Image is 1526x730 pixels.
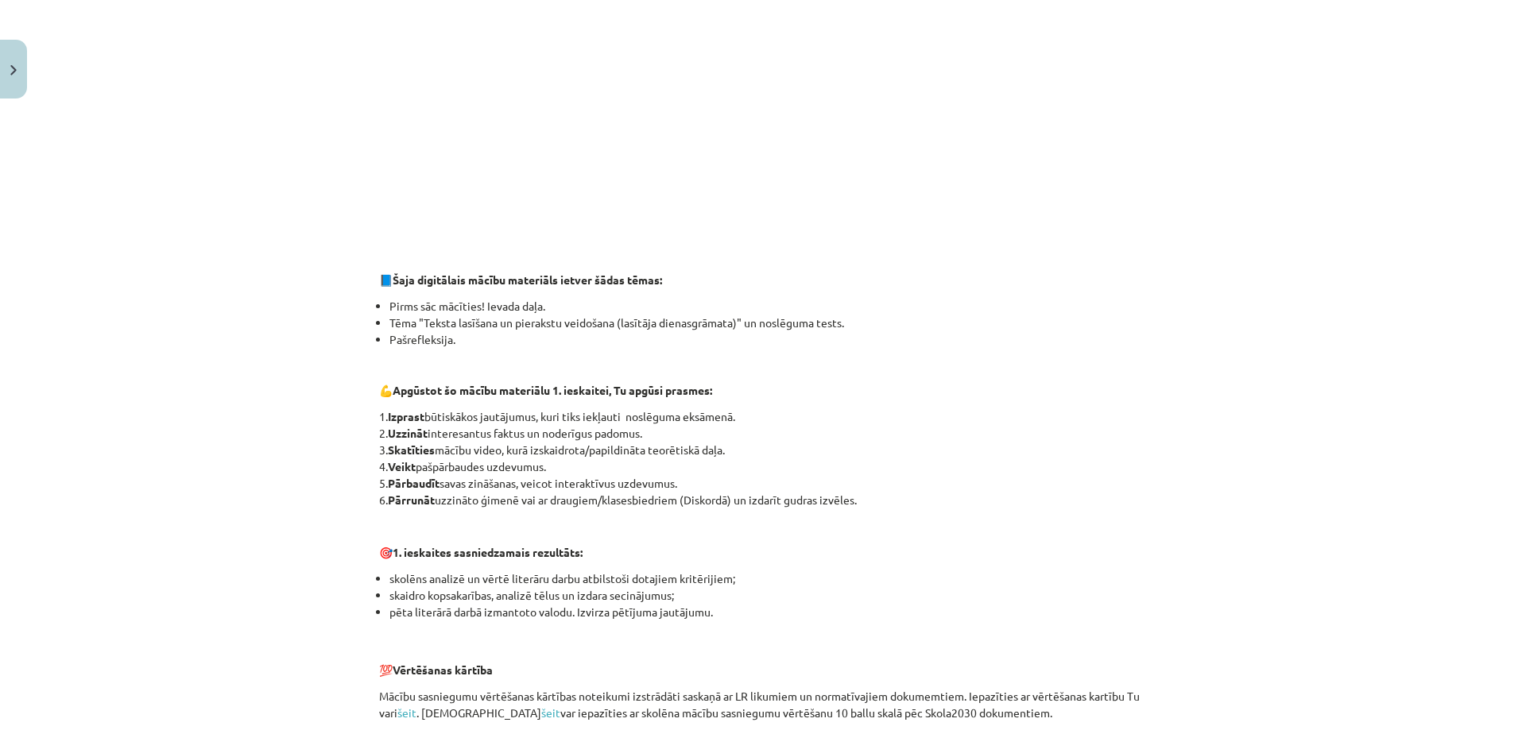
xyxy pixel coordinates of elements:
li: Pirms sāc mācīties! Ievada daļa. [389,298,1147,315]
li: Tēma "Teksta lasīšana un pierakstu veidošana (lasītāja dienasgrāmata)" un noslēguma tests. [389,315,1147,331]
p: 💪 [379,382,1147,399]
p: 📘 [379,272,1147,288]
a: šeit [397,705,416,720]
strong: Šaja digitālais mācību materiāls ietver šādas tēmas: [393,272,662,287]
b: Veikt [388,459,416,473]
li: skolēns analizē un vērtē literāru darbu atbilstoši dotajiem kritērijiem; [389,570,1147,587]
img: icon-close-lesson-0947bae3869378f0d4975bcd49f059093ad1ed9edebbc8119c70593378902aed.svg [10,65,17,75]
b: Izprast [388,409,424,423]
b: Skatīties [388,442,435,457]
li: Pašrefleksija. [389,331,1147,348]
p: 💯 [379,645,1147,678]
a: šeit [541,705,560,720]
b: Vērtēšanas kārtība [393,662,493,677]
b: Pārrunāt [388,492,435,507]
li: pēta literārā darbā izmantoto valodu. Izvirza pētījuma jautājumu. [389,604,1147,637]
b: Uzzināt [388,426,428,440]
li: skaidro kopsakarības, analizē tēlus un izdara secinājumus; [389,587,1147,604]
strong: 1. ieskaites sasniedzamais rezultāts: [393,545,583,559]
p: 1. būtiskākos jautājumus, kuri tiks iekļauti noslēguma eksāmenā. 2. interesantus faktus un noderī... [379,408,1147,508]
b: Pārbaudīt [388,476,440,490]
b: Apgūstot šo mācību materiālu 1. ieskaitei, Tu apgūsi prasmes: [393,383,712,397]
p: Mācību sasniegumu vērtēšanas kārtības noteikumi izstrādāti saskaņā ar LR likumiem un normatīvajie... [379,688,1147,721]
p: 🎯 [379,544,1147,561]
